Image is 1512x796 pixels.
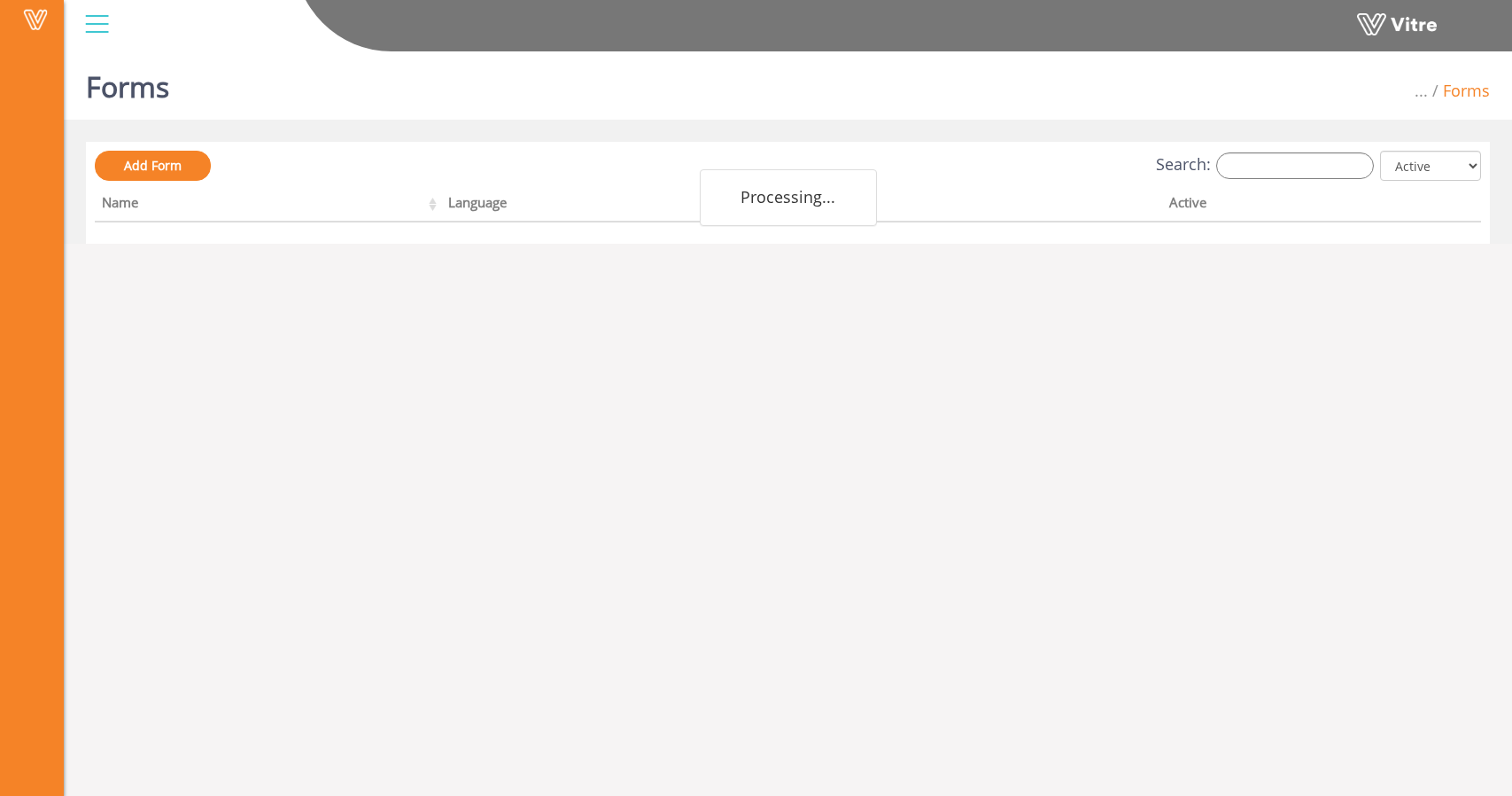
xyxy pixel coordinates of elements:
th: Active [1162,189,1411,222]
label: Search: [1156,152,1374,179]
th: Name [95,189,441,222]
span: Add Form [124,157,182,174]
th: Company [803,189,1161,222]
a: Add Form [95,151,211,181]
h1: Forms [86,44,169,120]
div: Processing... [700,169,877,226]
li: Forms [1428,80,1490,103]
span: ... [1415,80,1428,101]
th: Language [441,189,803,222]
input: Search: [1216,152,1374,179]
